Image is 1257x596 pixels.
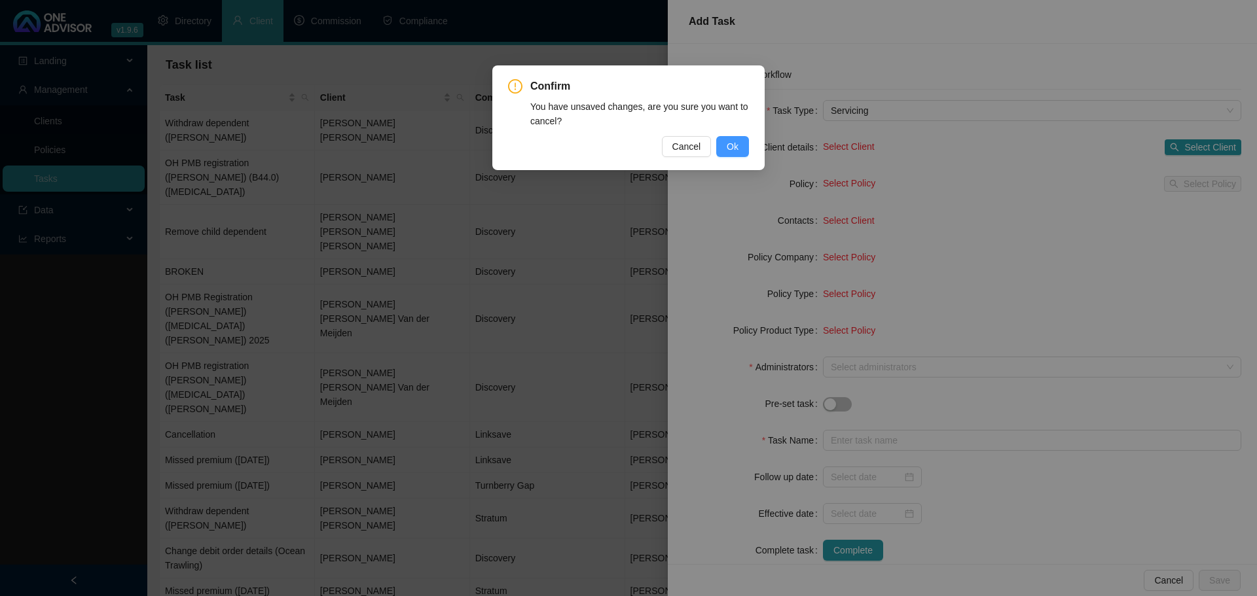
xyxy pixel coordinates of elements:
[672,139,701,154] span: Cancel
[662,136,712,157] button: Cancel
[530,99,749,128] div: You have unsaved changes, are you sure you want to cancel?
[727,139,738,154] span: Ok
[508,79,522,94] span: exclamation-circle
[716,136,749,157] button: Ok
[530,79,749,94] span: Confirm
